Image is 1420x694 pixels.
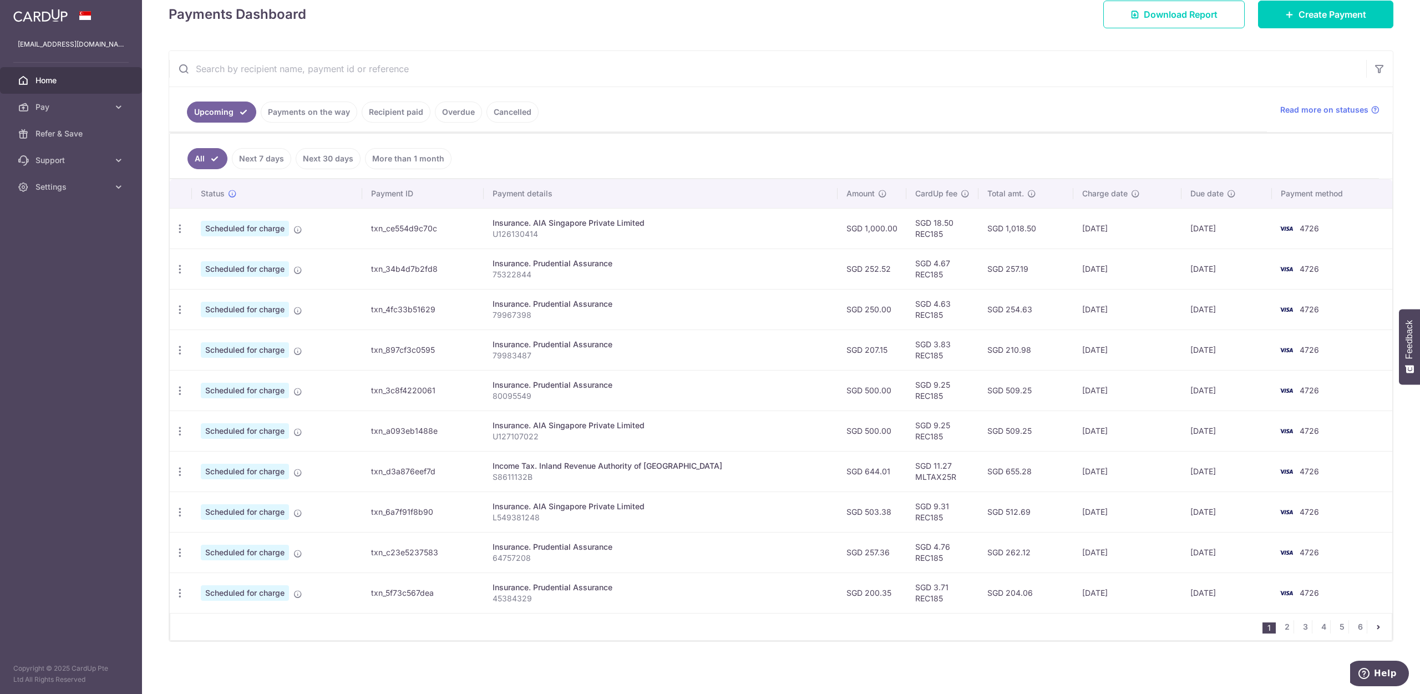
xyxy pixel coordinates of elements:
[484,179,838,208] th: Payment details
[1082,188,1128,199] span: Charge date
[1275,222,1297,235] img: Bank Card
[1181,208,1272,249] td: [DATE]
[1073,492,1181,532] td: [DATE]
[906,208,978,249] td: SGD 18.50 REC185
[493,269,829,280] p: 75322844
[493,460,829,472] div: Income Tax. Inland Revenue Authority of [GEOGRAPHIC_DATA]
[915,188,957,199] span: CardUp fee
[201,383,289,398] span: Scheduled for charge
[1073,249,1181,289] td: [DATE]
[362,289,484,330] td: txn_4fc33b51629
[1275,424,1297,438] img: Bank Card
[1181,532,1272,573] td: [DATE]
[978,492,1074,532] td: SGD 512.69
[1300,386,1319,395] span: 4726
[13,9,68,22] img: CardUp
[838,573,906,613] td: SGD 200.35
[362,370,484,411] td: txn_3c8f4220061
[493,541,829,553] div: Insurance. Prudential Assurance
[1262,614,1392,640] nav: pager
[978,532,1074,573] td: SGD 262.12
[1300,305,1319,314] span: 4726
[435,102,482,123] a: Overdue
[838,411,906,451] td: SGD 500.00
[493,472,829,483] p: S8611132B
[362,492,484,532] td: txn_6a7f91f8b90
[362,249,484,289] td: txn_34b4d7b2fd8
[1275,465,1297,478] img: Bank Card
[493,420,829,431] div: Insurance. AIA Singapore Private Limited
[35,181,109,193] span: Settings
[1190,188,1224,199] span: Due date
[978,330,1074,370] td: SGD 210.98
[838,492,906,532] td: SGD 503.38
[187,102,256,123] a: Upcoming
[978,411,1074,451] td: SGD 509.25
[201,423,289,439] span: Scheduled for charge
[1181,289,1272,330] td: [DATE]
[201,188,225,199] span: Status
[493,258,829,269] div: Insurance. Prudential Assurance
[906,249,978,289] td: SGD 4.67 REC185
[838,208,906,249] td: SGD 1,000.00
[1262,622,1276,634] li: 1
[232,148,291,169] a: Next 7 days
[906,532,978,573] td: SGD 4.76 REC185
[493,217,829,229] div: Insurance. AIA Singapore Private Limited
[1280,104,1380,115] a: Read more on statuses
[493,310,829,321] p: 79967398
[1181,573,1272,613] td: [DATE]
[1350,661,1409,688] iframe: Opens a widget where you can find more information
[1073,532,1181,573] td: [DATE]
[906,370,978,411] td: SGD 9.25 REC185
[201,302,289,317] span: Scheduled for charge
[978,370,1074,411] td: SGD 509.25
[987,188,1024,199] span: Total amt.
[169,4,306,24] h4: Payments Dashboard
[978,451,1074,492] td: SGD 655.28
[362,451,484,492] td: txn_d3a876eef7d
[838,370,906,411] td: SGD 500.00
[1181,370,1272,411] td: [DATE]
[906,451,978,492] td: SGD 11.27 MLTAX25R
[1144,8,1218,21] span: Download Report
[296,148,361,169] a: Next 30 days
[1103,1,1245,28] a: Download Report
[1275,343,1297,357] img: Bank Card
[1299,8,1366,21] span: Create Payment
[1300,345,1319,354] span: 4726
[1073,208,1181,249] td: [DATE]
[201,342,289,358] span: Scheduled for charge
[493,350,829,361] p: 79983487
[838,532,906,573] td: SGD 257.36
[1300,507,1319,516] span: 4726
[18,39,124,50] p: [EMAIL_ADDRESS][DOMAIN_NAME]
[35,102,109,113] span: Pay
[201,221,289,236] span: Scheduled for charge
[1073,411,1181,451] td: [DATE]
[1272,179,1392,208] th: Payment method
[906,573,978,613] td: SGD 3.71 REC185
[201,504,289,520] span: Scheduled for charge
[1280,104,1368,115] span: Read more on statuses
[1300,426,1319,435] span: 4726
[1073,289,1181,330] td: [DATE]
[1300,224,1319,233] span: 4726
[187,148,227,169] a: All
[1299,620,1312,634] a: 3
[201,261,289,277] span: Scheduled for charge
[1275,546,1297,559] img: Bank Card
[1300,467,1319,476] span: 4726
[201,545,289,560] span: Scheduled for charge
[1275,505,1297,519] img: Bank Card
[261,102,357,123] a: Payments on the way
[1317,620,1330,634] a: 4
[1275,303,1297,316] img: Bank Card
[493,593,829,604] p: 45384329
[906,411,978,451] td: SGD 9.25 REC185
[978,573,1074,613] td: SGD 204.06
[906,289,978,330] td: SGD 4.63 REC185
[1335,620,1348,634] a: 5
[493,501,829,512] div: Insurance. AIA Singapore Private Limited
[1073,370,1181,411] td: [DATE]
